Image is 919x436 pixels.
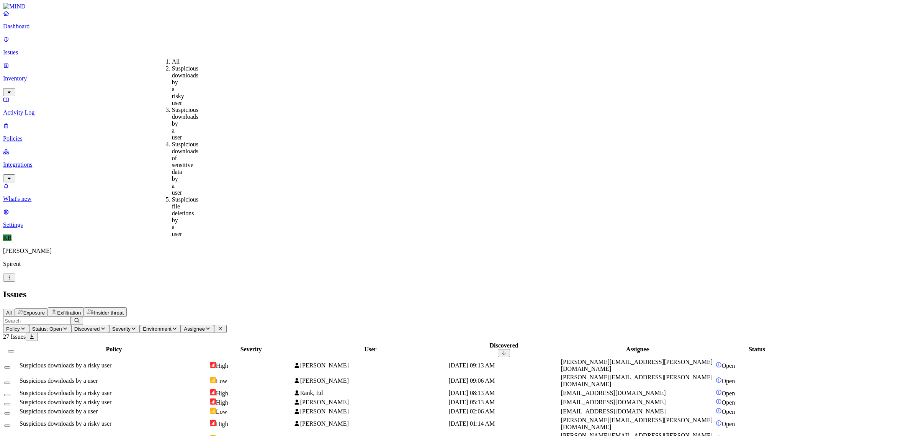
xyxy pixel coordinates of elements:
[3,109,916,116] p: Activity Log
[4,366,10,369] button: Select row
[716,377,722,383] img: status-open
[3,23,916,30] p: Dashboard
[3,248,916,254] p: [PERSON_NAME]
[561,359,713,372] span: [PERSON_NAME][EMAIL_ADDRESS][PERSON_NAME][DOMAIN_NAME]
[3,221,916,228] p: Settings
[20,362,111,369] span: Suspicious downloads by a risky user
[216,362,228,369] span: High
[3,148,916,181] a: Integrations
[23,310,45,316] span: Exposure
[74,326,100,332] span: Discovered
[448,362,495,369] span: [DATE] 09:13 AM
[294,346,447,353] div: User
[20,408,98,415] span: Suspicious downloads by a user
[143,326,172,332] span: Environment
[8,350,14,352] button: Select all
[4,412,10,415] button: Select row
[300,377,349,384] span: [PERSON_NAME]
[20,420,111,427] span: Suspicious downloads by a risky user
[3,234,11,241] span: KR
[3,135,916,142] p: Policies
[3,289,916,300] h2: Issues
[32,326,62,332] span: Status: Open
[448,377,495,384] span: [DATE] 09:06 AM
[3,333,26,340] span: 27 Issues
[722,421,735,427] span: Open
[3,75,916,82] p: Inventory
[722,362,735,369] span: Open
[3,122,916,142] a: Policies
[216,408,227,415] span: Low
[210,408,216,414] img: severity-low
[3,3,26,10] img: MIND
[300,399,349,405] span: [PERSON_NAME]
[184,326,205,332] span: Assignee
[300,408,349,415] span: [PERSON_NAME]
[716,420,722,426] img: status-open
[4,394,10,396] button: Select row
[448,399,495,405] span: [DATE] 05:13 AM
[448,408,495,415] span: [DATE] 02:06 AM
[20,346,208,353] div: Policy
[722,390,735,397] span: Open
[722,408,735,415] span: Open
[716,389,722,395] img: status-open
[300,362,349,369] span: [PERSON_NAME]
[4,403,10,405] button: Select row
[561,346,714,353] div: Assignee
[716,398,722,405] img: status-open
[210,389,216,395] img: severity-high
[6,310,12,316] span: All
[20,377,98,384] span: Suspicious downloads by a user
[112,326,131,332] span: Severity
[722,378,735,384] span: Open
[561,390,666,396] span: [EMAIL_ADDRESS][DOMAIN_NAME]
[57,310,81,316] span: Exfiltration
[716,346,798,353] div: Status
[3,161,916,168] p: Integrations
[216,399,228,406] span: High
[3,261,916,267] p: Spirent
[210,377,216,383] img: severity-low
[210,398,216,405] img: severity-high
[4,425,10,427] button: Select row
[561,374,713,387] span: [PERSON_NAME][EMAIL_ADDRESS][PERSON_NAME][DOMAIN_NAME]
[3,10,916,30] a: Dashboard
[4,382,10,384] button: Select row
[722,399,735,406] span: Open
[3,96,916,116] a: Activity Log
[94,310,124,316] span: Insider threat
[210,420,216,426] img: severity-high
[3,208,916,228] a: Settings
[561,399,666,405] span: [EMAIL_ADDRESS][DOMAIN_NAME]
[20,390,111,396] span: Suspicious downloads by a risky user
[3,317,71,325] input: Search
[216,390,228,397] span: High
[3,182,916,202] a: What's new
[300,420,349,427] span: [PERSON_NAME]
[300,390,323,396] span: Rank, Ed
[448,390,495,396] span: [DATE] 08:13 AM
[216,378,227,384] span: Low
[3,195,916,202] p: What's new
[716,362,722,368] img: status-open
[561,408,666,415] span: [EMAIL_ADDRESS][DOMAIN_NAME]
[210,362,216,368] img: severity-high
[210,346,293,353] div: Severity
[561,417,713,430] span: [PERSON_NAME][EMAIL_ADDRESS][PERSON_NAME][DOMAIN_NAME]
[448,342,559,349] div: Discovered
[20,399,111,405] span: Suspicious downloads by a risky user
[216,421,228,427] span: High
[3,3,916,10] a: MIND
[448,420,495,427] span: [DATE] 01:14 AM
[3,62,916,95] a: Inventory
[6,326,20,332] span: Policy
[3,49,916,56] p: Issues
[716,408,722,414] img: status-open
[3,36,916,56] a: Issues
